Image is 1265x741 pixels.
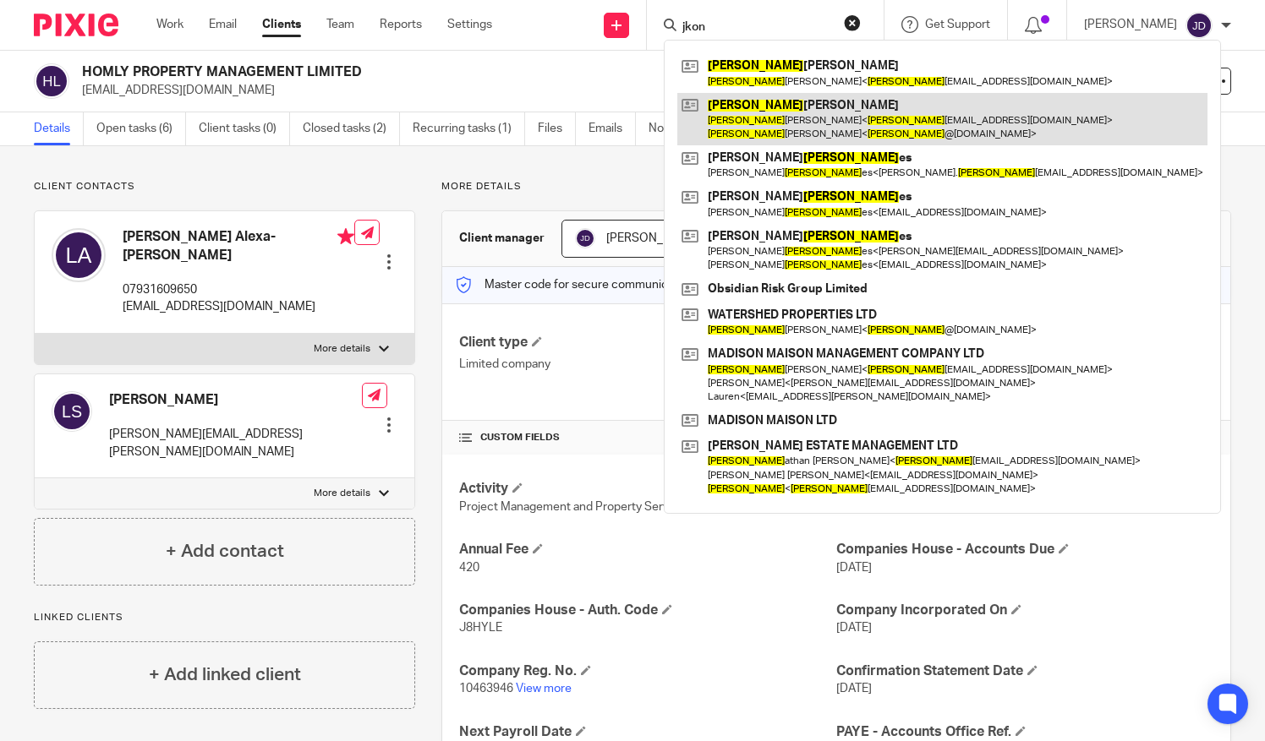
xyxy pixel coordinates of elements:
span: [DATE] [836,622,872,634]
p: [EMAIL_ADDRESS][DOMAIN_NAME] [123,298,354,315]
h4: Company Reg. No. [459,662,836,680]
p: Limited company [459,356,836,373]
a: Work [156,16,183,33]
p: More details [314,487,370,500]
h4: Activity [459,480,836,498]
h4: Client type [459,334,836,351]
h4: [PERSON_NAME] Alexa-[PERSON_NAME] [123,228,354,264]
p: Linked clients [34,611,415,624]
a: Closed tasks (2) [303,112,400,145]
a: Details [34,112,84,145]
a: Emails [589,112,636,145]
span: [DATE] [836,562,872,574]
span: Project Management and Property Services [459,501,691,513]
h4: Next Payroll Date [459,723,836,741]
a: Recurring tasks (1) [413,112,525,145]
p: More details [441,180,1231,193]
p: 07931609650 [123,281,354,298]
h4: Companies House - Auth. Code [459,602,836,619]
a: Email [209,16,237,33]
p: [PERSON_NAME] [1084,16,1177,33]
h4: Confirmation Statement Date [836,662,1213,680]
img: svg%3E [52,228,106,282]
i: Primary [337,228,354,245]
img: Pixie [34,14,118,36]
span: 10463946 [459,683,513,695]
a: Reports [380,16,422,33]
h4: Annual Fee [459,541,836,558]
h4: Companies House - Accounts Due [836,541,1213,558]
h2: HOMLY PROPERTY MANAGEMENT LIMITED [82,63,818,81]
img: svg%3E [34,63,69,99]
img: svg%3E [575,228,595,248]
button: Clear [844,14,861,31]
h3: Client manager [459,230,545,247]
a: Settings [447,16,492,33]
span: [DATE] [836,683,872,695]
a: View more [516,683,572,695]
a: Clients [262,16,301,33]
p: [PERSON_NAME][EMAIL_ADDRESS][PERSON_NAME][DOMAIN_NAME] [109,426,362,460]
a: Open tasks (6) [96,112,186,145]
span: [PERSON_NAME] [606,232,699,244]
img: svg%3E [1186,12,1213,39]
span: J8HYLE [459,622,502,634]
a: Files [538,112,576,145]
img: svg%3E [52,391,92,432]
span: Get Support [925,19,990,30]
p: [EMAIL_ADDRESS][DOMAIN_NAME] [82,82,1001,99]
p: Master code for secure communications and files [455,276,747,293]
h4: + Add linked client [149,662,301,688]
a: Client tasks (0) [199,112,290,145]
h4: CUSTOM FIELDS [459,431,836,444]
h4: [PERSON_NAME] [109,391,362,409]
h4: Company Incorporated On [836,602,1213,619]
input: Search [681,20,833,35]
p: Client contacts [34,180,415,193]
h4: + Add contact [166,538,284,564]
span: 420 [459,562,479,574]
h4: PAYE - Accounts Office Ref. [836,723,1213,741]
a: Notes (2) [649,112,710,145]
a: Team [326,16,354,33]
p: More details [314,342,370,356]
